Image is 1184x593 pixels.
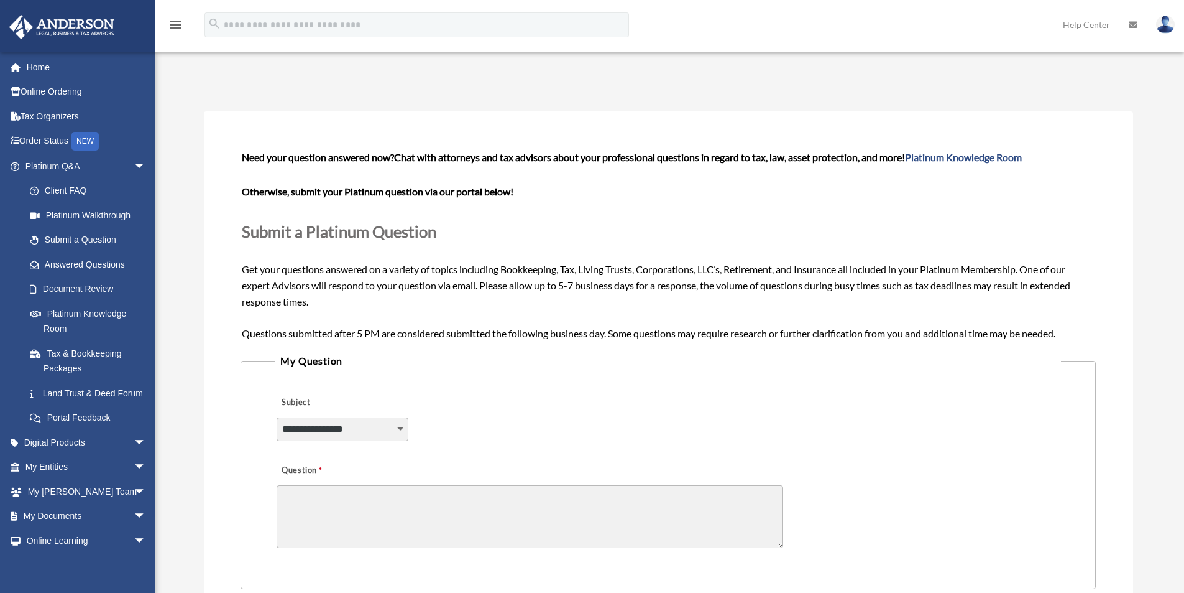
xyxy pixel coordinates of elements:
a: Portal Feedback [17,406,165,431]
span: arrow_drop_down [134,504,158,530]
legend: My Question [275,352,1060,370]
div: NEW [71,132,99,151]
span: arrow_drop_down [134,455,158,480]
a: My [PERSON_NAME] Teamarrow_drop_down [9,479,165,504]
a: Document Review [17,277,165,302]
span: arrow_drop_down [134,528,158,554]
a: Submit a Question [17,228,158,253]
span: Need your question answered now? [242,151,394,163]
a: Online Learningarrow_drop_down [9,528,165,553]
a: My Documentsarrow_drop_down [9,504,165,529]
a: Home [9,55,165,80]
a: Tax Organizers [9,104,165,129]
img: User Pic [1156,16,1175,34]
span: Chat with attorneys and tax advisors about your professional questions in regard to tax, law, ass... [394,151,1022,163]
label: Subject [277,395,395,412]
a: Online Ordering [9,80,165,105]
span: arrow_drop_down [134,430,158,455]
a: Tax & Bookkeeping Packages [17,341,165,381]
a: Land Trust & Deed Forum [17,381,165,406]
label: Question [277,462,373,480]
i: search [208,17,221,30]
a: My Entitiesarrow_drop_down [9,455,165,480]
a: Answered Questions [17,252,165,277]
a: Platinum Knowledge Room [905,151,1022,163]
span: Submit a Platinum Question [242,222,436,241]
span: arrow_drop_down [134,479,158,505]
a: Client FAQ [17,179,165,203]
img: Anderson Advisors Platinum Portal [6,15,118,39]
a: menu [168,22,183,32]
span: Get your questions answered on a variety of topics including Bookkeeping, Tax, Living Trusts, Cor... [242,151,1094,339]
a: Platinum Q&Aarrow_drop_down [9,154,165,179]
a: Platinum Knowledge Room [17,301,165,341]
a: Platinum Walkthrough [17,203,165,228]
i: menu [168,17,183,32]
span: arrow_drop_down [134,154,158,179]
a: Digital Productsarrow_drop_down [9,430,165,455]
b: Otherwise, submit your Platinum question via our portal below! [242,185,513,197]
a: Order StatusNEW [9,129,165,154]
